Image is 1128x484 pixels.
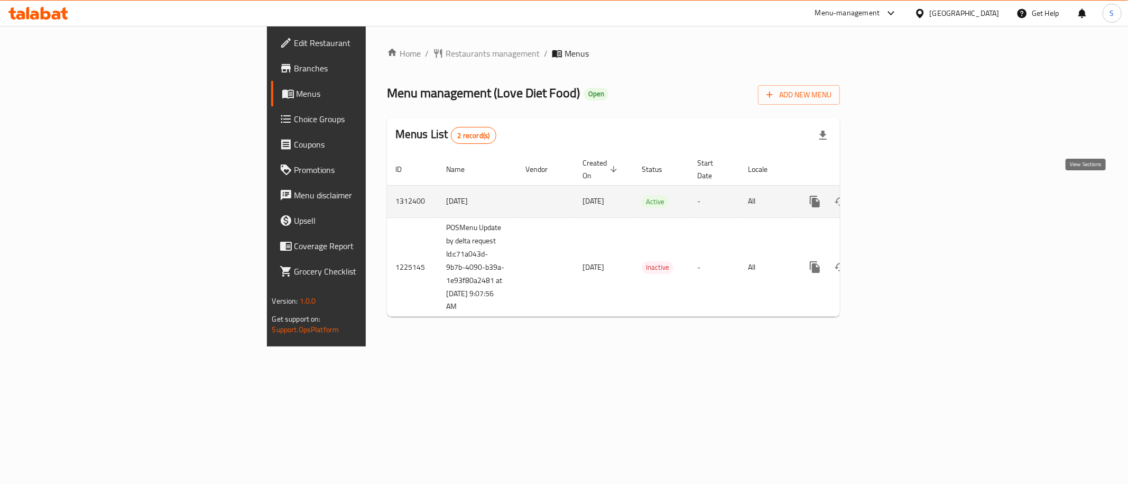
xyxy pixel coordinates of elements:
[387,47,840,60] nav: breadcrumb
[930,7,1000,19] div: [GEOGRAPHIC_DATA]
[697,157,727,182] span: Start Date
[271,81,455,106] a: Menus
[758,85,840,105] button: Add New Menu
[583,194,604,208] span: [DATE]
[272,323,339,336] a: Support.OpsPlatform
[583,260,604,274] span: [DATE]
[438,185,517,217] td: [DATE]
[294,214,447,227] span: Upsell
[642,195,669,208] div: Active
[294,36,447,49] span: Edit Restaurant
[544,47,548,60] li: /
[565,47,589,60] span: Menus
[828,189,853,214] button: Change Status
[271,132,455,157] a: Coupons
[271,233,455,259] a: Coverage Report
[300,294,316,308] span: 1.0.0
[387,153,912,317] table: enhanced table
[272,312,321,326] span: Get support on:
[642,196,669,208] span: Active
[446,47,540,60] span: Restaurants management
[271,106,455,132] a: Choice Groups
[271,157,455,182] a: Promotions
[451,127,497,144] div: Total records count
[271,182,455,208] a: Menu disclaimer
[387,81,580,105] span: Menu management ( Love Diet Food )
[395,163,415,176] span: ID
[451,131,496,141] span: 2 record(s)
[271,208,455,233] a: Upsell
[794,153,912,186] th: Actions
[584,88,608,101] div: Open
[271,259,455,284] a: Grocery Checklist
[739,185,794,217] td: All
[271,30,455,56] a: Edit Restaurant
[689,217,739,317] td: -
[642,163,676,176] span: Status
[815,7,880,20] div: Menu-management
[583,157,621,182] span: Created On
[642,261,673,274] div: Inactive
[294,62,447,75] span: Branches
[446,163,478,176] span: Name
[766,88,831,102] span: Add New Menu
[294,189,447,202] span: Menu disclaimer
[748,163,781,176] span: Locale
[810,123,836,148] div: Export file
[433,47,540,60] a: Restaurants management
[272,294,298,308] span: Version:
[689,185,739,217] td: -
[294,113,447,125] span: Choice Groups
[395,126,496,144] h2: Menus List
[294,265,447,278] span: Grocery Checklist
[642,261,673,273] span: Inactive
[584,89,608,98] span: Open
[1110,7,1114,19] span: S
[294,163,447,176] span: Promotions
[802,254,828,280] button: more
[271,56,455,81] a: Branches
[294,138,447,151] span: Coupons
[438,217,517,317] td: POSMenu Update by delta request Id:c71a043d-9b7b-4090-b39a-1e93f80a2481 at [DATE] 9:07:56 AM
[739,217,794,317] td: All
[294,240,447,252] span: Coverage Report
[828,254,853,280] button: Change Status
[525,163,561,176] span: Vendor
[802,189,828,214] button: more
[297,87,447,100] span: Menus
